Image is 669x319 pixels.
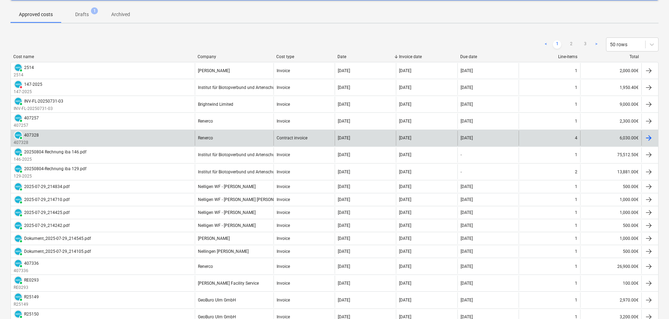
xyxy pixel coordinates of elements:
div: [DATE] [399,136,411,140]
div: Renerco [198,119,213,124]
img: xero.svg [15,277,22,284]
div: 1 [575,102,577,107]
div: [DATE] [399,236,411,241]
div: [DATE] [461,85,473,90]
p: 407257 [14,123,39,129]
div: [DATE] [461,264,473,269]
div: Nelligen WF - [PERSON_NAME] [198,184,256,189]
img: xero.svg [15,132,22,139]
div: 407257 [24,116,39,120]
div: 1 [575,152,577,157]
div: - [461,152,462,157]
div: [DATE] [461,184,473,189]
div: Invoice [277,169,290,174]
div: [DATE] [338,298,350,303]
div: [DATE] [461,68,473,73]
div: 2025-07-29_214425.pdf [24,210,70,215]
div: 407336 [24,261,39,266]
div: Invoice [277,68,290,73]
img: xero.svg [15,183,22,190]
img: xero.svg [15,165,22,172]
div: [DATE] [399,197,411,202]
div: Company [198,54,271,59]
div: RE0293 [24,278,39,283]
div: Dokument_2025-07-29_214105.pdf [24,249,91,254]
div: Invoice has been synced with Xero and its status is currently PAID [14,164,23,173]
div: Institut für Biotopverbund und Artenschutz [198,169,278,174]
div: Invoice has been synced with Xero and its status is currently PAID [14,63,23,72]
p: 129-2025 [14,173,86,179]
div: 2025-07-29_214242.pdf [24,223,70,228]
div: Renerco [198,136,213,140]
div: [DATE] [338,264,350,269]
div: Invoice [277,102,290,107]
img: xero.svg [15,293,22,300]
div: Nellingen [PERSON_NAME] [198,249,249,254]
img: xero.svg [15,235,22,242]
div: INV-FL-20250731-03 [24,99,63,104]
div: Institut für Biotopverbund und Artenschutz [198,85,278,90]
img: xero.svg [15,260,22,267]
div: [DATE] [338,85,350,90]
div: Invoice has been synced with Xero and its status is currently PAID [14,292,23,301]
div: 1 [575,249,577,254]
div: 1 [575,236,577,241]
div: R25149 [24,294,39,299]
div: Nelligen WF - [PERSON_NAME] [198,210,256,215]
div: Invoice has been synced with Xero and its status is currently PAID [14,113,23,123]
iframe: Chat Widget [634,285,669,319]
div: [DATE] [461,197,473,202]
div: [DATE] [399,210,411,215]
a: Page 3 [581,40,589,49]
div: 4 [575,136,577,140]
div: Invoice has been synced with Xero and its status is currently PAID [14,97,23,106]
div: [DATE] [338,281,350,286]
div: 1 [575,197,577,202]
div: Invoice has been synced with Xero and its status is currently PAID [14,234,23,243]
div: [DATE] [461,298,473,303]
div: Invoice [277,264,290,269]
div: 100.00€ [580,276,641,291]
div: Cost name [13,54,192,59]
img: xero.svg [15,81,22,88]
p: R25149 [14,301,39,307]
div: [DATE] [461,119,473,124]
div: [DATE] [399,68,411,73]
div: 2 [575,169,577,174]
a: Page 1 is your current page [553,40,561,49]
div: 1,000.00€ [580,194,641,205]
div: R25150 [24,312,39,317]
p: Archived [111,11,130,18]
div: Invoice date [399,54,455,59]
img: xero.svg [15,311,22,318]
div: 2,300.00€ [580,113,641,129]
img: xero.svg [15,196,22,203]
div: 26,900.00€ [580,259,641,274]
div: [DATE] [461,102,473,107]
div: Nelligen WF - [PERSON_NAME] [PERSON_NAME] [198,197,289,202]
img: xero.svg [15,64,22,71]
p: RE0293 [14,285,39,291]
div: Invoice [277,210,290,215]
img: xero.svg [15,222,22,229]
div: 1 [575,281,577,286]
div: [DATE] [338,210,350,215]
div: [DATE] [338,236,350,241]
div: [DATE] [399,85,411,90]
img: xero.svg [15,148,22,155]
div: 20250804 Rechnung iba 146.pdf [24,150,86,154]
div: Brightwind Limited [198,102,233,107]
img: xero.svg [15,248,22,255]
div: 1 [575,85,577,90]
div: 1,950.40€ [580,80,641,95]
div: 1 [575,223,577,228]
div: [DATE] [399,298,411,303]
div: Invoice [277,197,290,202]
div: Invoice [277,298,290,303]
div: [DATE] [399,152,411,157]
div: [DATE] [338,68,350,73]
div: Renerco [198,264,213,269]
img: xero.svg [15,115,22,122]
div: - [461,169,462,174]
